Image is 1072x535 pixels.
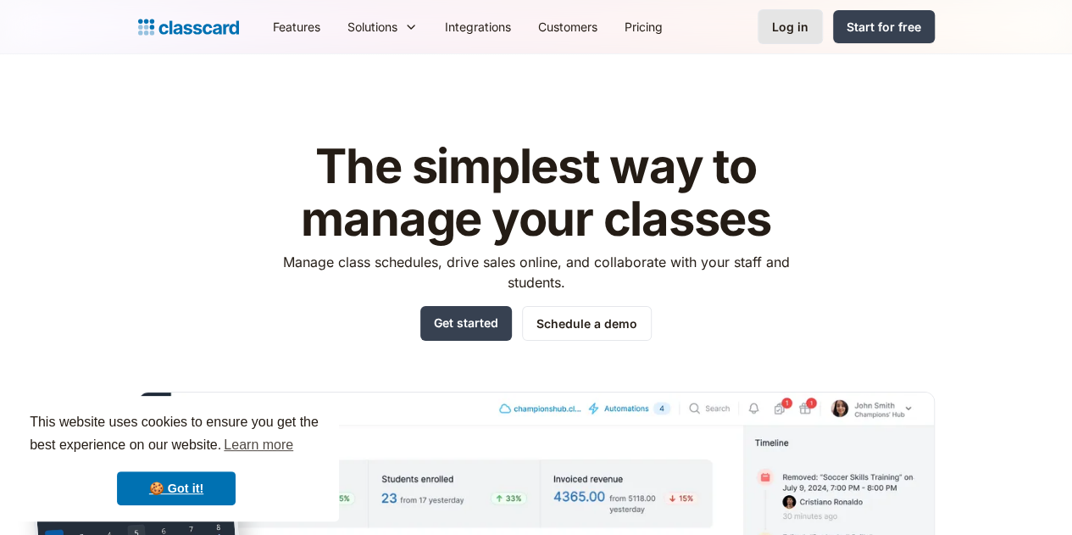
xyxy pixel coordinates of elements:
div: Solutions [347,18,397,36]
h1: The simplest way to manage your classes [267,141,805,245]
a: Integrations [431,8,525,46]
div: Solutions [334,8,431,46]
a: Get started [420,306,512,341]
a: Pricing [611,8,676,46]
a: Start for free [833,10,935,43]
a: Schedule a demo [522,306,652,341]
p: Manage class schedules, drive sales online, and collaborate with your staff and students. [267,252,805,293]
span: This website uses cookies to ensure you get the best experience on our website. [30,412,323,458]
a: dismiss cookie message [117,471,236,505]
div: cookieconsent [14,396,339,521]
a: Logo [138,15,239,39]
div: Start for free [847,18,921,36]
a: Log in [758,9,823,44]
a: learn more about cookies [221,432,296,458]
a: Customers [525,8,611,46]
div: Log in [772,18,808,36]
a: Features [259,8,334,46]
